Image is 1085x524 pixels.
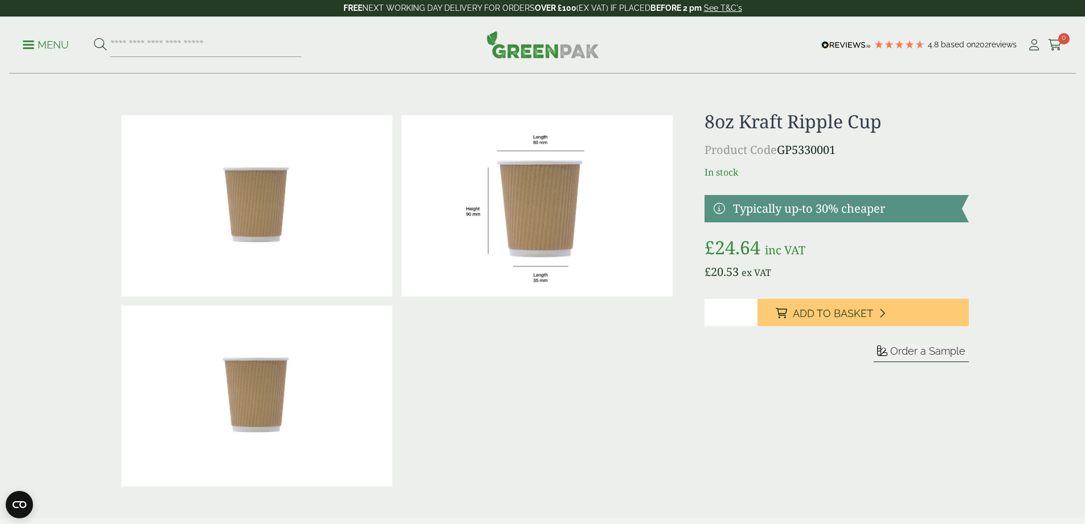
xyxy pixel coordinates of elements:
[121,115,392,296] img: 8oz Kraft Ripple Cup 0
[705,165,968,179] p: In stock
[1027,39,1041,51] i: My Account
[821,41,871,49] img: REVIEWS.io
[23,38,69,50] a: Menu
[402,115,673,296] img: RippleCup_8oz
[535,3,576,13] strong: OVER £100
[1058,33,1070,44] span: 0
[890,345,965,357] span: Order a Sample
[758,299,969,326] button: Add to Basket
[121,306,392,487] img: 8oz Kraft Ripple Cup Full Case Of 0
[705,235,715,259] span: £
[1048,39,1062,51] i: Cart
[976,40,989,49] span: 202
[705,264,711,279] span: £
[650,3,702,13] strong: BEFORE 2 pm
[874,39,925,50] div: 4.79 Stars
[23,38,69,52] p: Menu
[705,264,739,279] bdi: 20.53
[989,40,1017,49] span: reviews
[343,3,362,13] strong: FREE
[941,40,976,49] span: Based on
[705,141,968,159] p: GP5330001
[705,235,760,259] bdi: 24.64
[6,491,33,518] button: Open CMP widget
[928,40,941,49] span: 4.8
[486,31,599,58] img: GreenPak Supplies
[704,3,742,13] a: See T&C's
[705,111,968,132] h1: 8oz Kraft Ripple Cup
[793,307,873,320] span: Add to Basket
[765,242,805,258] span: inc VAT
[1048,36,1062,54] a: 0
[874,344,969,362] button: Order a Sample
[705,142,777,157] span: Product Code
[742,266,771,279] span: ex VAT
